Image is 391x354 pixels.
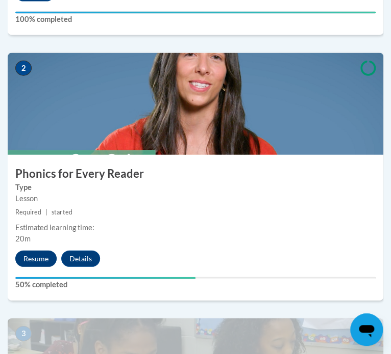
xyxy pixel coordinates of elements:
div: Estimated learning time: [15,222,376,233]
button: Details [61,251,100,267]
button: Resume [15,251,57,267]
div: Your progress [15,12,376,14]
h3: Phonics for Every Reader [8,166,383,182]
span: | [45,208,47,216]
span: Required [15,208,41,216]
span: 2 [15,61,32,76]
iframe: Button to launch messaging window [350,313,383,346]
label: 50% completed [15,279,376,290]
img: Course Image [8,53,383,155]
span: 20m [15,234,31,243]
div: Lesson [15,193,376,204]
label: 100% completed [15,14,376,25]
div: Your progress [15,277,196,279]
span: started [52,208,72,216]
label: Type [15,182,376,193]
span: 3 [15,326,32,341]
